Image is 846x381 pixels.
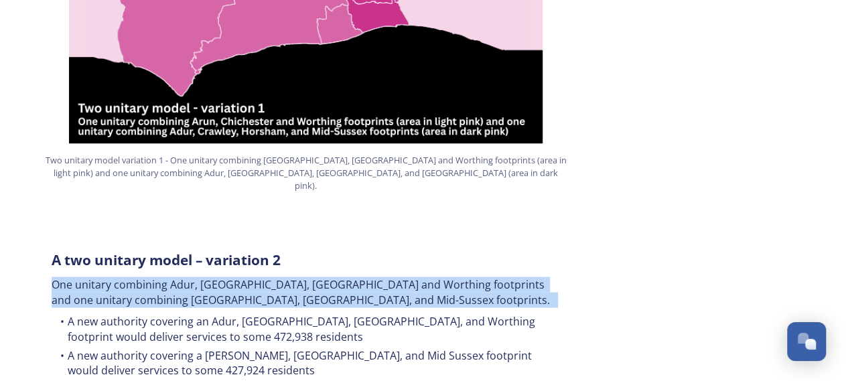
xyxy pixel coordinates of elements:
[52,250,281,269] strong: A two unitary model – variation 2
[52,277,561,307] p: One unitary combining Adur, [GEOGRAPHIC_DATA], [GEOGRAPHIC_DATA] and Worthing footprints and one ...
[787,322,826,361] button: Open Chat
[45,153,567,192] span: Two unitary model variation 1 - One unitary combining [GEOGRAPHIC_DATA], [GEOGRAPHIC_DATA] and Wo...
[52,348,561,378] li: A new authority covering a [PERSON_NAME], [GEOGRAPHIC_DATA], and Mid Sussex footprint would deliv...
[52,313,561,344] li: A new authority covering an Adur, [GEOGRAPHIC_DATA], [GEOGRAPHIC_DATA], and Worthing footprint wo...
